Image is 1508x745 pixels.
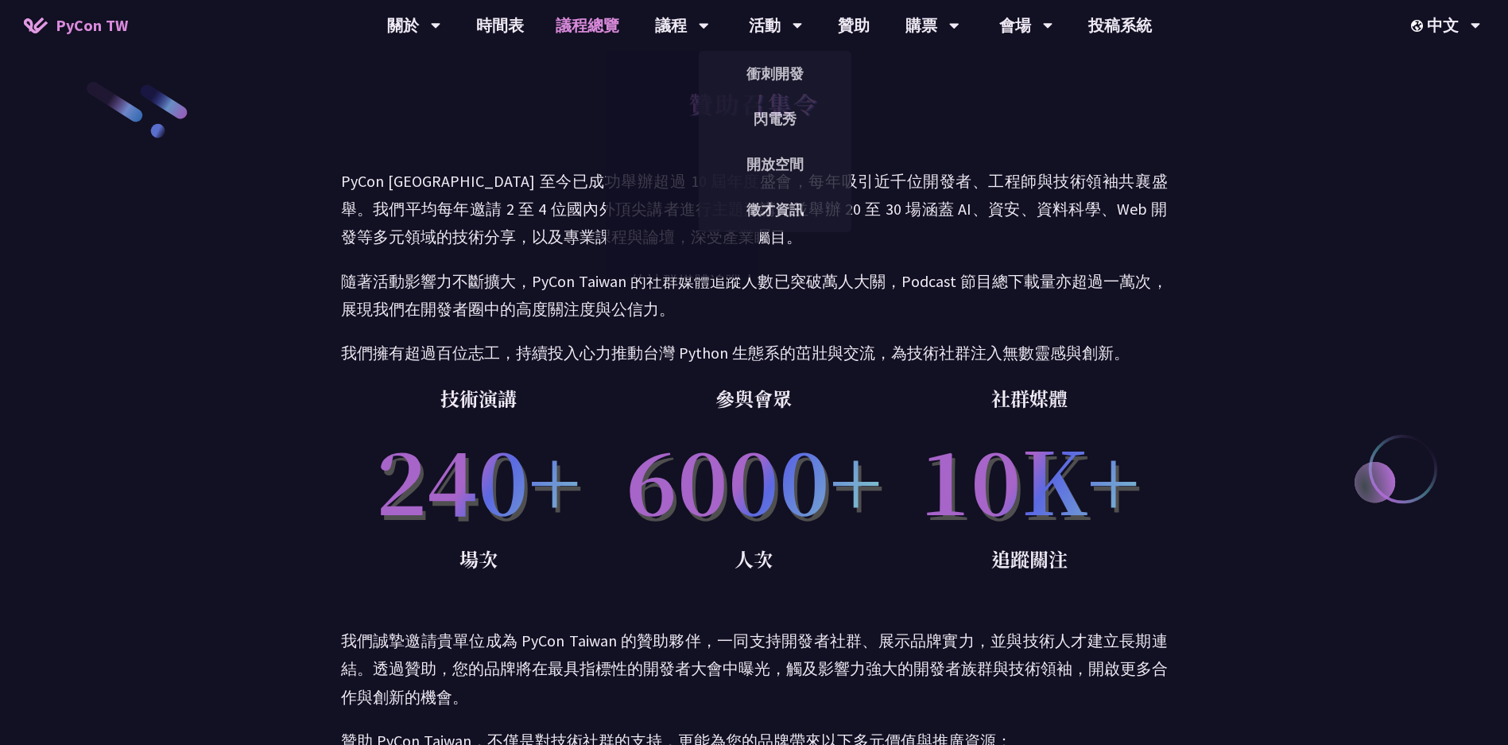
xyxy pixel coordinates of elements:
[8,6,144,45] a: PyCon TW
[892,382,1168,414] p: 社群媒體
[699,146,851,183] a: 開放空間
[341,627,1168,711] p: 我們誠摯邀請貴單位成為 PyCon Taiwan 的贊助夥伴，一同支持開發者社群、展示品牌實力，並與技術人才建立長期連結。透過贊助，您的品牌將在最具指標性的開發者大會中曝光，觸及影響力強大的開發...
[616,414,892,543] p: 6000+
[341,382,617,414] p: 技術演講
[341,339,1168,367] p: 我們擁有超過百位志工，持續投入心力推動台灣 Python 生態系的茁壯與交流，為技術社群注入無數靈感與創新。
[341,167,1168,251] p: PyCon [GEOGRAPHIC_DATA] 至今已成功舉辦超過 10 屆年度盛會，每年吸引近千位開發者、工程師與技術領袖共襄盛舉。我們平均每年邀請 2 至 4 位國內外頂尖講者進行主題演講，...
[892,543,1168,575] p: 追蹤關注
[1411,20,1427,32] img: Locale Icon
[892,414,1168,543] p: 10K+
[616,382,892,414] p: 參與會眾
[341,543,617,575] p: 場次
[341,267,1168,323] p: 隨著活動影響力不斷擴大，PyCon Taiwan 的社群媒體追蹤人數已突破萬人大關，Podcast 節目總下載量亦超過一萬次，展現我們在開發者圈中的高度關注度與公信力。
[699,191,851,228] a: 徵才資訊
[56,14,128,37] span: PyCon TW
[699,55,851,92] a: 衝刺開發
[616,543,892,575] p: 人次
[699,100,851,138] a: 閃電秀
[341,414,617,543] p: 240+
[24,17,48,33] img: Home icon of PyCon TW 2025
